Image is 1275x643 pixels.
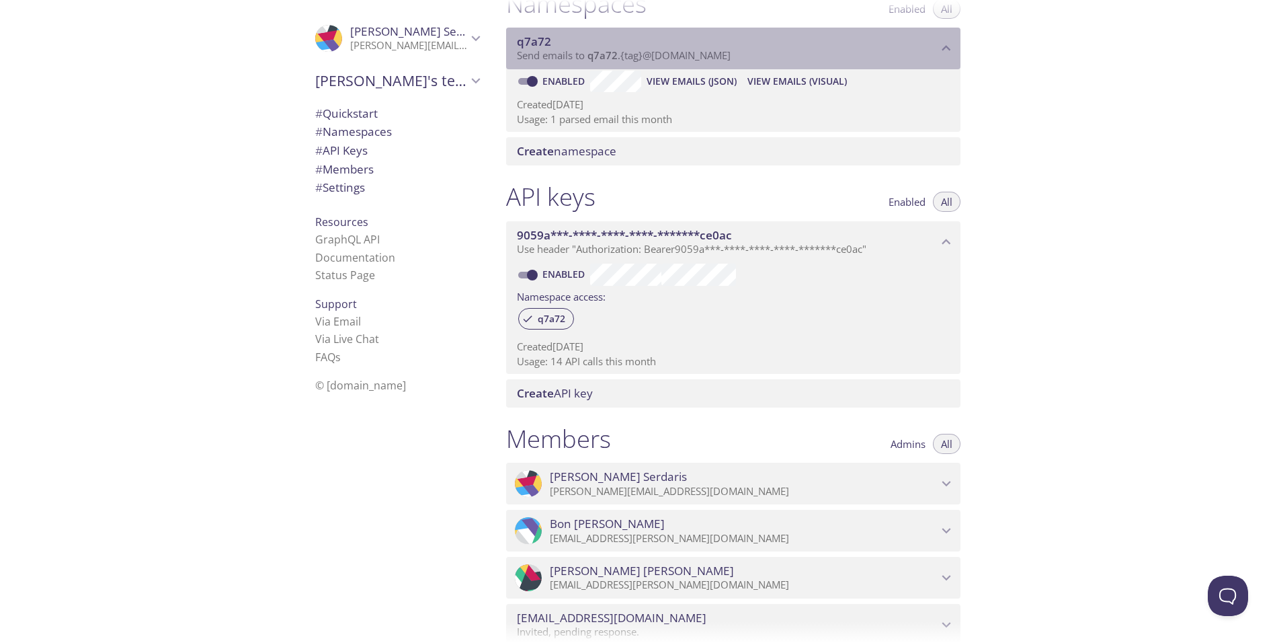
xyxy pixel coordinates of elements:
[517,354,950,369] p: Usage: 14 API calls this month
[315,161,374,177] span: Members
[530,313,573,325] span: q7a72
[304,178,490,197] div: Team Settings
[517,385,554,401] span: Create
[550,485,938,498] p: [PERSON_NAME][EMAIL_ADDRESS][DOMAIN_NAME]
[506,557,960,599] div: Jane Alonzo
[550,564,734,578] span: [PERSON_NAME] [PERSON_NAME]
[350,24,487,39] span: [PERSON_NAME] Serdaris
[882,434,934,454] button: Admins
[517,98,950,112] p: Created [DATE]
[517,286,606,305] label: Namespace access:
[550,469,687,484] span: [PERSON_NAME] Serdaris
[641,71,742,92] button: View Emails (JSON)
[315,143,368,158] span: API Keys
[540,75,590,87] a: Enabled
[506,510,960,552] div: Bon Jurado
[315,350,341,365] a: FAQ
[517,34,551,49] span: q7a72
[506,379,960,408] div: Create API Key
[517,611,706,626] span: [EMAIL_ADDRESS][DOMAIN_NAME]
[315,143,323,158] span: #
[304,141,490,160] div: API Keys
[647,73,737,89] span: View Emails (JSON)
[587,48,618,62] span: q7a72
[315,215,368,229] span: Resources
[315,106,378,121] span: Quickstart
[315,314,361,329] a: Via Email
[933,192,960,212] button: All
[517,385,593,401] span: API key
[315,297,357,311] span: Support
[747,73,847,89] span: View Emails (Visual)
[315,378,406,393] span: © [DOMAIN_NAME]
[1208,576,1248,616] iframe: Help Scout Beacon - Open
[315,161,323,177] span: #
[315,180,323,195] span: #
[315,250,395,265] a: Documentation
[517,340,950,354] p: Created [DATE]
[540,268,590,280] a: Enabled
[506,182,595,212] h1: API keys
[304,122,490,141] div: Namespaces
[517,143,554,159] span: Create
[517,112,950,126] p: Usage: 1 parsed email this month
[315,332,379,346] a: Via Live Chat
[880,192,934,212] button: Enabled
[304,160,490,179] div: Members
[315,106,323,121] span: #
[517,48,731,62] span: Send emails to . {tag} @[DOMAIN_NAME]
[506,28,960,69] div: q7a72 namespace
[304,63,490,98] div: George's team
[315,71,467,90] span: [PERSON_NAME]'s team
[933,434,960,454] button: All
[304,104,490,123] div: Quickstart
[315,268,375,282] a: Status Page
[315,124,323,139] span: #
[335,350,341,365] span: s
[304,16,490,61] div: George Serdaris
[506,463,960,504] div: George Serdaris
[350,39,467,52] p: [PERSON_NAME][EMAIL_ADDRESS][DOMAIN_NAME]
[550,517,665,531] span: Bon [PERSON_NAME]
[506,137,960,165] div: Create namespace
[550,532,938,545] p: [EMAIL_ADDRESS][PERSON_NAME][DOMAIN_NAME]
[550,578,938,592] p: [EMAIL_ADDRESS][PERSON_NAME][DOMAIN_NAME]
[315,180,365,195] span: Settings
[315,124,392,139] span: Namespaces
[742,71,852,92] button: View Emails (Visual)
[518,308,574,330] div: q7a72
[315,232,380,247] a: GraphQL API
[517,143,616,159] span: namespace
[506,424,611,454] h1: Members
